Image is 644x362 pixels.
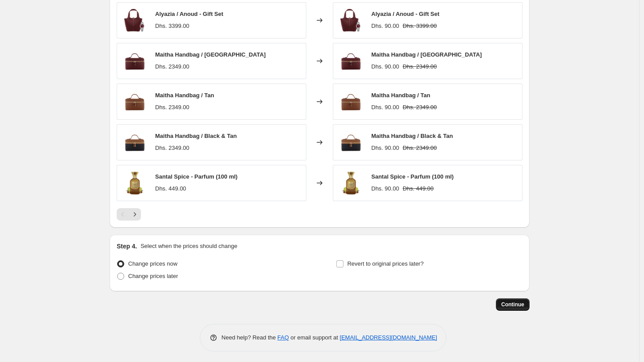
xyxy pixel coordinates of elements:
img: santal-spice-perfume_80x.webp [338,170,364,196]
a: FAQ [278,334,289,341]
div: Dhs. 3399.00 [155,22,189,30]
span: Maitha Handbag / Tan [155,92,214,99]
strike: Dhs. 2349.00 [403,144,437,152]
div: Dhs. 2349.00 [155,103,189,112]
span: Alyazia / Anoud - Gift Set [371,11,439,17]
span: Maitha Handbag / Black & Tan [155,133,237,139]
img: LBA-DLH_80x.webp [122,7,148,34]
nav: Pagination [117,208,141,221]
button: Next [129,208,141,221]
span: Maitha Handbag / [GEOGRAPHIC_DATA] [371,51,482,58]
span: Santal Spice - Parfum (100 ml) [371,173,453,180]
div: Dhs. 90.00 [371,184,399,193]
span: Revert to original prices later? [347,260,424,267]
div: Dhs. 90.00 [371,62,399,71]
span: Maitha Handbag / Black & Tan [371,133,453,139]
img: Maitha_WEB_01_tan_80x.webp [122,88,148,115]
span: Need help? Read the [221,334,278,341]
h2: Step 4. [117,242,137,251]
div: Dhs. 449.00 [155,184,186,193]
div: Dhs. 90.00 [371,144,399,152]
img: Maitha_WEB_01_tan_80x.webp [338,88,364,115]
button: Continue [496,298,530,311]
span: Santal Spice - Parfum (100 ml) [155,173,237,180]
img: Maitha_WEB_01_80x.webp [122,129,148,156]
img: Maitha_WEB_01_burgundy_80x.webp [338,48,364,74]
span: Continue [501,301,524,308]
strike: Dhs. 2349.00 [403,103,437,112]
span: Maitha Handbag / Tan [371,92,430,99]
strike: Dhs. 3399.00 [403,22,437,30]
span: or email support at [289,334,340,341]
strike: Dhs. 449.00 [403,184,434,193]
div: Dhs. 90.00 [371,22,399,30]
strike: Dhs. 2349.00 [403,62,437,71]
p: Select when the prices should change [141,242,237,251]
img: santal-spice-perfume_80x.webp [122,170,148,196]
div: Dhs. 90.00 [371,103,399,112]
span: Maitha Handbag / [GEOGRAPHIC_DATA] [155,51,266,58]
a: [EMAIL_ADDRESS][DOMAIN_NAME] [340,334,437,341]
div: Dhs. 2349.00 [155,144,189,152]
span: Change prices now [128,260,177,267]
span: Alyazia / Anoud - Gift Set [155,11,223,17]
img: Maitha_WEB_01_80x.webp [338,129,364,156]
span: Change prices later [128,273,178,279]
img: LBA-DLH_80x.webp [338,7,364,34]
img: Maitha_WEB_01_burgundy_80x.webp [122,48,148,74]
div: Dhs. 2349.00 [155,62,189,71]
